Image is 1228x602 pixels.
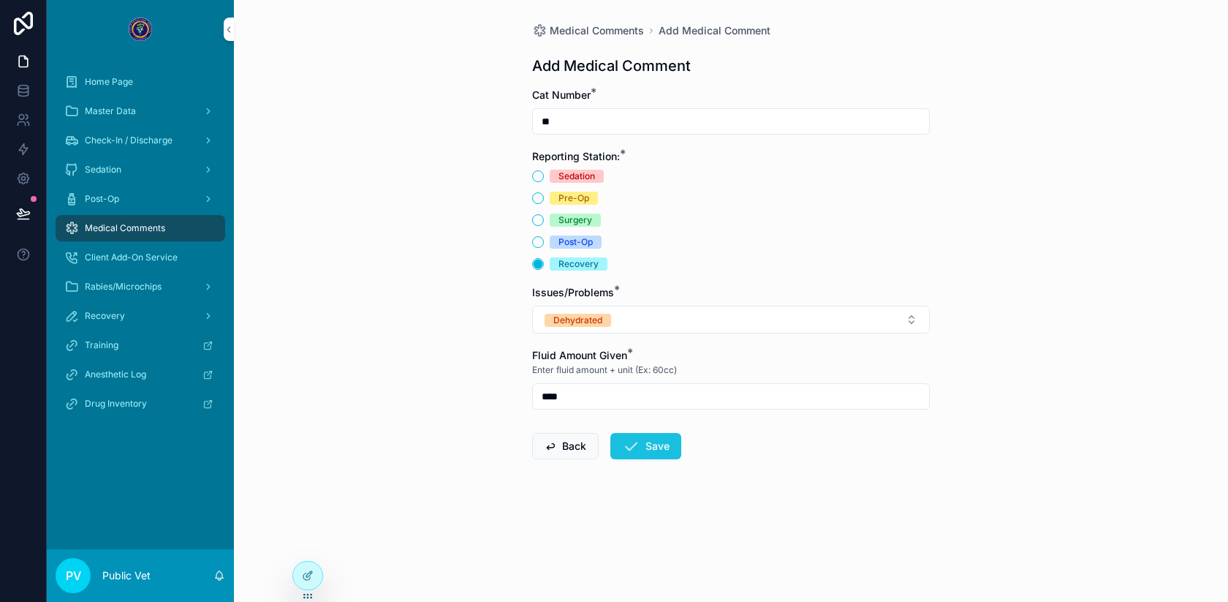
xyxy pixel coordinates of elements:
[66,567,81,584] span: PV
[532,433,599,459] button: Back
[558,236,593,249] div: Post-Op
[85,193,119,205] span: Post-Op
[56,274,225,300] a: Rabies/Microchips
[85,369,146,380] span: Anesthetic Log
[532,349,627,361] span: Fluid Amount Given
[85,222,165,234] span: Medical Comments
[85,76,133,88] span: Home Page
[56,69,225,95] a: Home Page
[532,56,691,76] h1: Add Medical Comment
[553,314,602,327] div: Dehydrated
[102,568,151,583] p: Public Vet
[610,433,681,459] button: Save
[56,98,225,124] a: Master Data
[56,127,225,154] a: Check-In / Discharge
[56,215,225,241] a: Medical Comments
[558,192,589,205] div: Pre-Op
[85,164,121,176] span: Sedation
[85,281,162,293] span: Rabies/Microchips
[532,89,591,101] span: Cat Number
[85,252,178,263] span: Client Add-On Service
[129,18,152,41] img: App logo
[532,306,930,334] button: Select Button
[659,23,770,38] a: Add Medical Comment
[47,59,234,436] div: scrollable content
[532,150,620,162] span: Reporting Station:
[558,170,595,183] div: Sedation
[550,23,644,38] span: Medical Comments
[85,105,136,117] span: Master Data
[56,186,225,212] a: Post-Op
[85,398,147,410] span: Drug Inventory
[558,257,599,271] div: Recovery
[85,310,125,322] span: Recovery
[532,286,614,298] span: Issues/Problems
[558,214,592,227] div: Surgery
[56,332,225,358] a: Training
[532,364,677,376] span: Enter fluid amount + unit (Ex: 60cc)
[56,303,225,329] a: Recovery
[56,157,225,183] a: Sedation
[56,244,225,271] a: Client Add-On Service
[532,23,644,38] a: Medical Comments
[85,339,118,351] span: Training
[85,135,173,146] span: Check-In / Discharge
[545,312,611,327] button: Unselect DEHYDRATED
[56,391,225,417] a: Drug Inventory
[56,361,225,388] a: Anesthetic Log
